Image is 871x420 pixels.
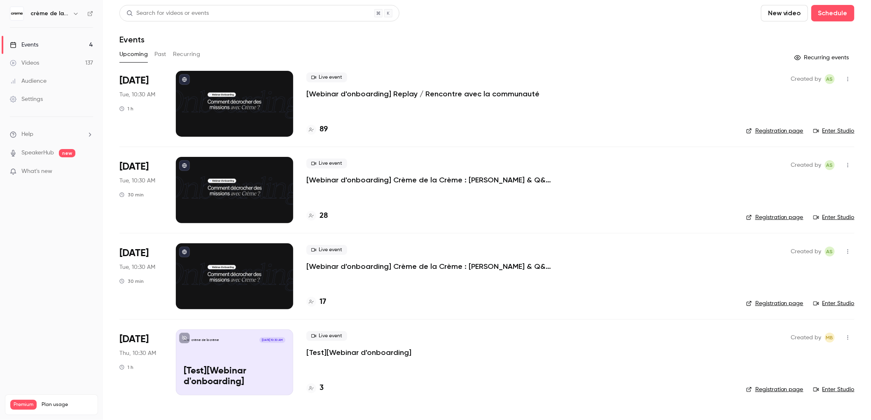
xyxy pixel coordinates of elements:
[259,337,285,343] span: [DATE] 10:30 AM
[306,245,347,255] span: Live event
[119,333,149,346] span: [DATE]
[746,299,803,308] a: Registration page
[791,160,822,170] span: Created by
[119,349,156,357] span: Thu, 10:30 AM
[59,149,75,157] span: new
[119,35,145,44] h1: Events
[119,191,144,198] div: 30 min
[306,72,347,82] span: Live event
[306,296,326,308] a: 17
[825,74,835,84] span: Alexandre Sutra
[746,385,803,394] a: Registration page
[119,157,163,223] div: Sep 16 Tue, 10:30 AM (Europe/Madrid)
[791,247,822,257] span: Created by
[825,247,835,257] span: Alexandre Sutra
[306,159,347,168] span: Live event
[813,213,855,222] a: Enter Studio
[10,95,43,103] div: Settings
[827,160,833,170] span: AS
[119,71,163,137] div: Sep 9 Tue, 10:30 AM (Europe/Madrid)
[119,278,144,285] div: 30 min
[306,210,328,222] a: 28
[119,74,149,87] span: [DATE]
[126,9,209,18] div: Search for videos or events
[10,41,38,49] div: Events
[306,175,553,185] a: [Webinar d'onboarding] Crème de la Crème : [PERSON_NAME] & Q&A par [PERSON_NAME]
[320,383,324,394] h4: 3
[119,105,133,112] div: 1 h
[10,130,93,139] li: help-dropdown-opener
[10,59,39,67] div: Videos
[791,51,855,64] button: Recurring events
[813,385,855,394] a: Enter Studio
[320,210,328,222] h4: 28
[306,124,328,135] a: 89
[119,48,148,61] button: Upcoming
[119,364,133,371] div: 1 h
[10,7,23,20] img: crème de la crème
[320,296,326,308] h4: 17
[813,127,855,135] a: Enter Studio
[176,329,293,395] a: [Test][Webinar d'onboarding] crème de la crème[DATE] 10:30 AM[Test][Webinar d'onboarding]
[119,177,155,185] span: Tue, 10:30 AM
[119,160,149,173] span: [DATE]
[306,383,324,394] a: 3
[21,130,33,139] span: Help
[119,91,155,99] span: Tue, 10:30 AM
[306,89,539,99] a: [Webinar d'onboarding] Replay / Rencontre avec la communauté
[10,77,47,85] div: Audience
[154,48,166,61] button: Past
[21,149,54,157] a: SpeakerHub
[306,331,347,341] span: Live event
[306,348,411,357] a: [Test][Webinar d'onboarding]
[119,263,155,271] span: Tue, 10:30 AM
[827,247,833,257] span: AS
[173,48,201,61] button: Recurring
[811,5,855,21] button: Schedule
[191,338,219,342] p: crème de la crème
[791,74,822,84] span: Created by
[825,333,835,343] span: melanie b
[746,213,803,222] a: Registration page
[306,261,553,271] a: [Webinar d'onboarding] Crème de la Crème : [PERSON_NAME] & Q&A par [PERSON_NAME]
[119,329,163,395] div: Jan 1 Thu, 10:30 AM (Europe/Paris)
[30,9,69,18] h6: crème de la crème
[825,160,835,170] span: Alexandre Sutra
[826,333,834,343] span: mb
[42,401,93,408] span: Plan usage
[21,167,52,176] span: What's new
[119,247,149,260] span: [DATE]
[119,243,163,309] div: Sep 23 Tue, 10:30 AM (Europe/Madrid)
[813,299,855,308] a: Enter Studio
[827,74,833,84] span: AS
[10,400,37,410] span: Premium
[320,124,328,135] h4: 89
[746,127,803,135] a: Registration page
[791,333,822,343] span: Created by
[761,5,808,21] button: New video
[184,366,285,387] p: [Test][Webinar d'onboarding]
